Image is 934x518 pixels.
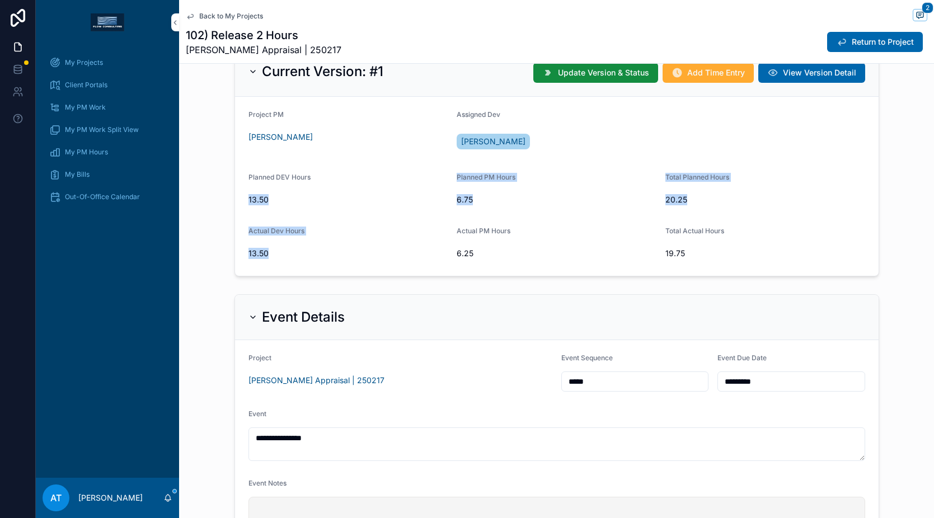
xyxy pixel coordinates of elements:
span: [PERSON_NAME] Appraisal | 250217 [186,43,341,56]
span: Back to My Projects [199,12,263,21]
span: Project [248,354,271,362]
a: My Projects [43,53,172,73]
button: Add Time Entry [663,63,754,83]
span: Out-Of-Office Calendar [65,192,140,201]
span: Actual Dev Hours [248,227,304,235]
span: Event Notes [248,479,287,487]
span: My PM Work Split View [65,125,139,134]
span: My PM Work [65,103,106,112]
span: 20.25 [665,194,865,205]
h2: Current Version: #1 [262,63,383,81]
span: AT [50,491,62,505]
p: [PERSON_NAME] [78,492,143,503]
span: My PM Hours [65,148,108,157]
span: Project PM [248,110,284,119]
a: [PERSON_NAME] [248,131,313,143]
a: Back to My Projects [186,12,263,21]
span: Client Portals [65,81,107,90]
a: Client Portals [43,75,172,95]
span: Total Planned Hours [665,173,729,181]
div: scrollable content [36,45,179,222]
span: My Bills [65,170,90,179]
span: 2 [922,2,933,13]
h1: 102) Release 2 Hours [186,27,341,43]
button: Update Version & Status [533,63,658,83]
span: 13.50 [248,248,448,259]
span: My Projects [65,58,103,67]
span: Return to Project [852,36,914,48]
img: App logo [91,13,124,31]
a: Out-Of-Office Calendar [43,187,172,207]
a: [PERSON_NAME] [457,134,530,149]
a: My PM Work Split View [43,120,172,140]
button: View Version Detail [758,63,865,83]
span: 13.50 [248,194,448,205]
span: 6.75 [457,194,656,205]
span: [PERSON_NAME] [461,136,525,147]
a: My Bills [43,164,172,185]
span: Add Time Entry [687,67,745,78]
span: Event Due Date [717,354,767,362]
span: Planned DEV Hours [248,173,311,181]
span: 19.75 [665,248,865,259]
h2: Event Details [262,308,345,326]
a: My PM Hours [43,142,172,162]
button: 2 [913,9,927,23]
button: Return to Project [827,32,923,52]
span: 6.25 [457,248,656,259]
a: My PM Work [43,97,172,117]
span: Planned PM Hours [457,173,515,181]
span: Assigned Dev [457,110,500,119]
span: Actual PM Hours [457,227,510,235]
span: Update Version & Status [558,67,649,78]
a: [PERSON_NAME] Appraisal | 250217 [248,375,384,386]
span: View Version Detail [783,67,856,78]
span: Event Sequence [561,354,613,362]
span: Total Actual Hours [665,227,724,235]
span: Event [248,409,266,418]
